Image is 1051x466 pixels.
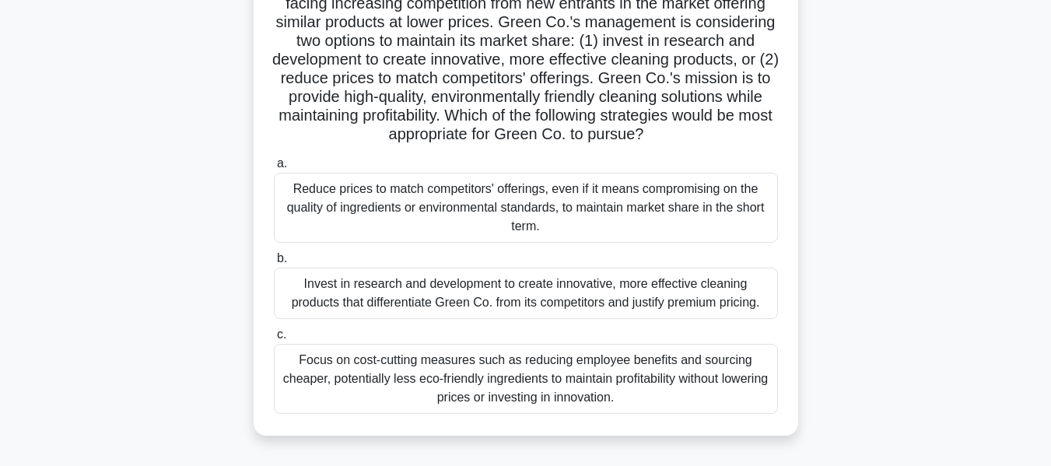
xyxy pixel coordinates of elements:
[274,173,778,243] div: Reduce prices to match competitors' offerings, even if it means compromising on the quality of in...
[277,156,287,170] span: a.
[274,268,778,319] div: Invest in research and development to create innovative, more effective cleaning products that di...
[274,344,778,414] div: Focus on cost-cutting measures such as reducing employee benefits and sourcing cheaper, potential...
[277,328,286,341] span: c.
[277,251,287,265] span: b.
